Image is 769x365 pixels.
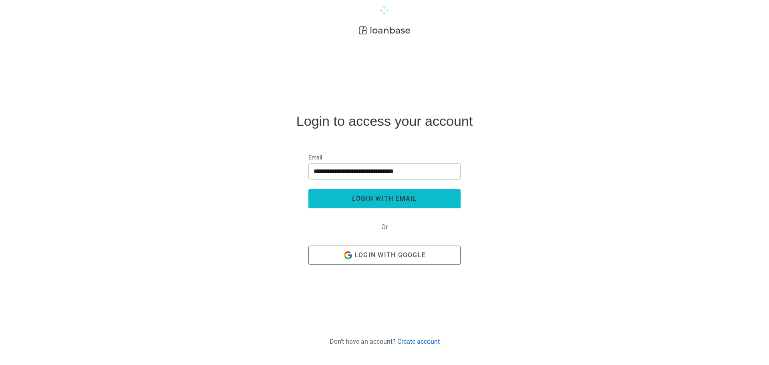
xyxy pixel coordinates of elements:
[374,223,395,231] span: Or
[330,338,440,345] div: Don't have an account?
[397,338,440,345] a: Create account
[352,195,417,202] span: login with email
[308,153,322,162] span: Email
[296,115,473,127] h4: Login to access your account
[308,189,461,208] button: login with email
[308,246,461,265] button: Login with Google
[354,251,426,259] span: Login with Google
